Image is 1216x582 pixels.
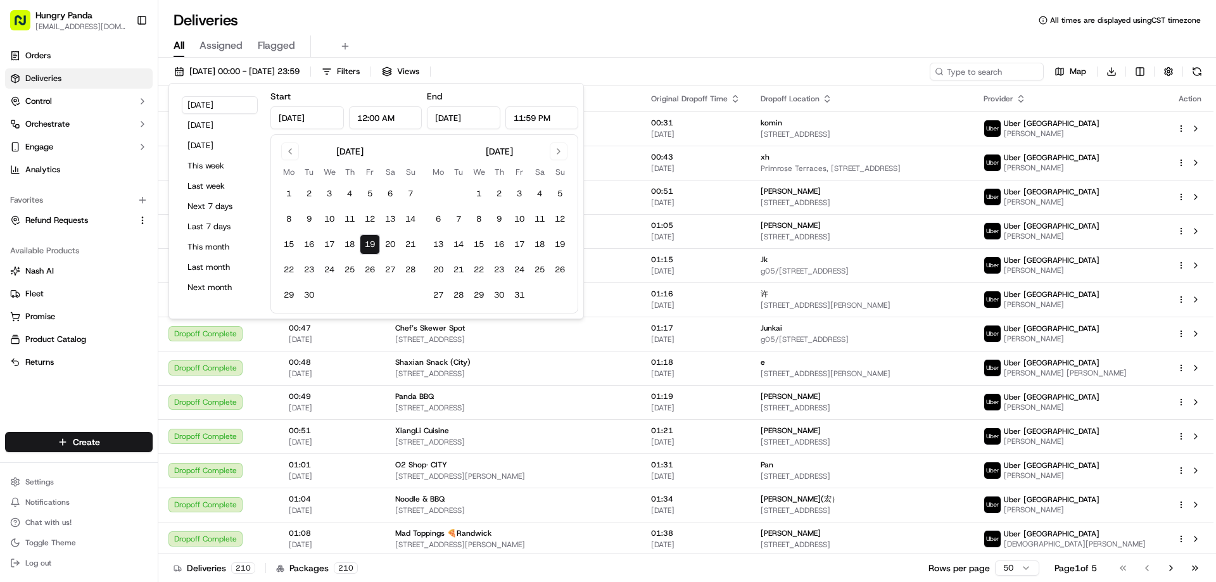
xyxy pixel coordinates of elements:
span: [DATE] [651,163,740,174]
button: 11 [339,209,360,229]
button: 27 [380,260,400,280]
span: [DATE] [289,369,375,379]
span: 01:38 [651,528,740,538]
button: 16 [299,234,319,255]
button: 26 [550,260,570,280]
a: Fleet [10,288,148,300]
div: Page 1 of 5 [1054,562,1097,574]
span: Assigned [199,38,243,53]
input: Date [270,106,344,129]
span: [PERSON_NAME] [1004,163,1099,173]
span: Fleet [25,288,44,300]
button: 12 [550,209,570,229]
th: Friday [360,165,380,179]
th: Tuesday [299,165,319,179]
a: Promise [10,311,148,322]
span: 01:31 [651,460,740,470]
span: 01:05 [651,220,740,231]
span: komin [761,118,782,128]
span: 00:31 [651,118,740,128]
span: Panda BBQ [395,391,434,402]
button: [DATE] [182,117,258,134]
span: [PERSON_NAME] [1004,505,1099,515]
span: [STREET_ADDRESS][PERSON_NAME] [395,540,631,550]
span: [STREET_ADDRESS] [395,369,631,379]
button: 8 [279,209,299,229]
span: Mad Toppings 🍕Randwick [395,528,491,538]
th: Saturday [529,165,550,179]
span: Chef’s Skewer Spot [395,323,465,333]
a: Product Catalog [10,334,148,345]
button: Hungry Panda [35,9,92,22]
span: g05/[STREET_ADDRESS] [761,266,963,276]
button: Last 7 days [182,218,258,236]
span: Shaxian Snack (City) [395,357,471,367]
button: 18 [529,234,550,255]
span: [PERSON_NAME] [761,426,821,436]
span: [DATE] [289,540,375,550]
div: Favorites [5,190,153,210]
span: Uber [GEOGRAPHIC_DATA] [1004,153,1099,163]
button: 14 [448,234,469,255]
span: 01:34 [651,494,740,504]
th: Thursday [339,165,360,179]
button: 24 [509,260,529,280]
span: [DATE] [289,505,375,516]
button: Map [1049,63,1092,80]
button: Log out [5,554,153,572]
span: Uber [GEOGRAPHIC_DATA] [1004,118,1099,129]
span: Original Dropoff Time [651,94,728,104]
button: 9 [489,209,509,229]
span: Uber [GEOGRAPHIC_DATA] [1004,358,1099,368]
button: Refresh [1188,63,1206,80]
span: [STREET_ADDRESS] [761,129,963,139]
button: Product Catalog [5,329,153,350]
button: 3 [319,184,339,204]
a: Refund Requests [10,215,132,226]
span: xh [761,152,769,162]
span: [DATE] [651,403,740,413]
span: [PERSON_NAME] [761,391,821,402]
span: [PERSON_NAME] [1004,471,1099,481]
span: Dropoff Location [761,94,820,104]
span: e [761,357,765,367]
span: Create [73,436,100,448]
span: [DATE] [651,129,740,139]
span: [PERSON_NAME] [1004,402,1099,412]
span: Analytics [25,164,60,175]
button: 12 [360,209,380,229]
button: 11 [529,209,550,229]
span: [DATE] [289,471,375,481]
span: [DATE] [651,505,740,516]
button: 13 [428,234,448,255]
th: Tuesday [448,165,469,179]
span: [STREET_ADDRESS] [761,403,963,413]
img: uber-new-logo.jpeg [984,223,1001,239]
span: [STREET_ADDRESS] [395,437,631,447]
span: Provider [984,94,1013,104]
input: Time [505,106,579,129]
span: [DATE] [651,540,740,550]
span: g05/[STREET_ADDRESS] [761,334,963,345]
span: [PERSON_NAME] [1004,129,1099,139]
span: Log out [25,558,51,568]
span: 01:18 [651,357,740,367]
span: Uber [GEOGRAPHIC_DATA] [1004,221,1099,231]
button: 30 [489,285,509,305]
span: Uber [GEOGRAPHIC_DATA] [1004,426,1099,436]
label: Start [270,91,291,102]
button: 31 [509,285,529,305]
input: Date [427,106,500,129]
span: Toggle Theme [25,538,76,548]
th: Thursday [489,165,509,179]
span: [STREET_ADDRESS][PERSON_NAME] [395,471,631,481]
button: 25 [529,260,550,280]
span: 00:47 [289,323,375,333]
span: [STREET_ADDRESS] [761,505,963,516]
span: [STREET_ADDRESS][PERSON_NAME] [761,300,963,310]
button: 20 [380,234,400,255]
button: 4 [339,184,360,204]
button: Returns [5,352,153,372]
button: 1 [279,184,299,204]
span: Junkai [761,323,782,333]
